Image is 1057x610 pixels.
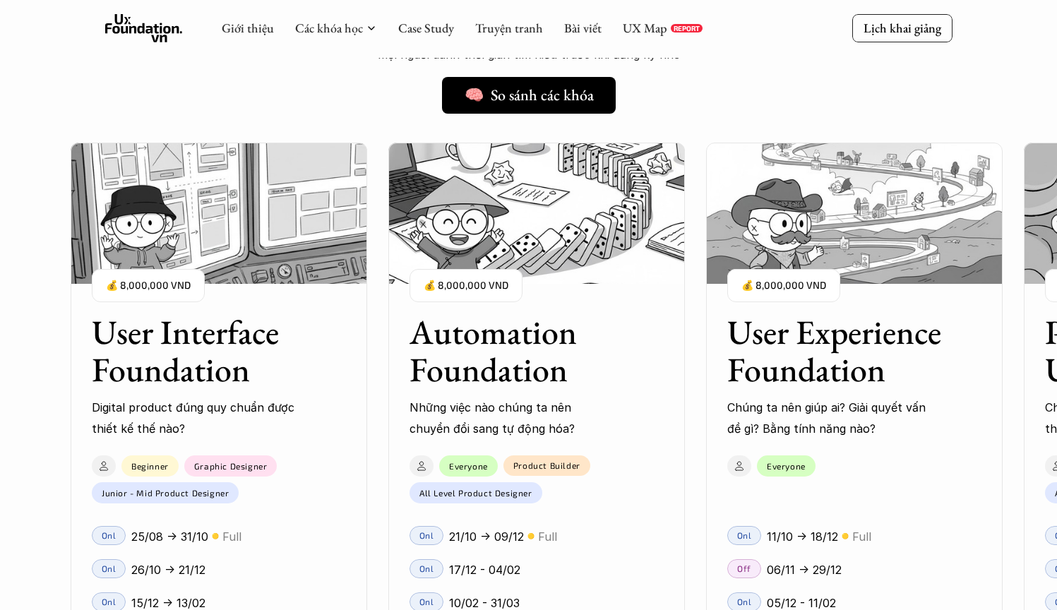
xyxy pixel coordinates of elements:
p: Onl [419,597,434,606]
a: 🧠 So sánh các khóa [442,77,616,114]
p: 🟡 [842,531,849,542]
p: Onl [419,530,434,540]
h3: Automation Foundation [410,313,628,388]
p: Onl [419,563,434,573]
p: 21/10 -> 09/12 [449,526,524,547]
p: Off [737,563,751,573]
h5: 🧠 So sánh các khóa [465,86,594,104]
p: 💰 8,000,000 VND [424,276,508,295]
p: Full [222,526,241,547]
a: Case Study [398,20,454,36]
a: Truyện tranh [475,20,543,36]
h3: User Experience Foundation [727,313,946,388]
a: UX Map [623,20,667,36]
p: 26/10 -> 21/12 [131,559,205,580]
a: Giới thiệu [222,20,274,36]
p: Junior - Mid Product Designer [102,487,229,497]
h3: User Interface Foundation [92,313,311,388]
a: Bài viết [564,20,602,36]
p: 🟡 [527,531,535,542]
p: REPORT [674,24,700,32]
p: 🟡 [212,531,219,542]
p: 17/12 - 04/02 [449,559,520,580]
p: Chúng ta nên giúp ai? Giải quyết vấn đề gì? Bằng tính năng nào? [727,397,932,440]
a: Lịch khai giảng [852,14,953,42]
p: Onl [737,530,752,540]
p: 11/10 -> 18/12 [767,526,838,547]
p: 25/08 -> 31/10 [131,526,208,547]
p: Full [852,526,871,547]
p: Onl [737,597,752,606]
p: All Level Product Designer [419,487,532,497]
p: 💰 8,000,000 VND [741,276,826,295]
p: Full [538,526,557,547]
p: Graphic Designer [194,460,268,470]
p: Everyone [449,460,488,470]
p: Digital product đúng quy chuẩn được thiết kế thế nào? [92,397,297,440]
a: Các khóa học [295,20,363,36]
p: Những việc nào chúng ta nên chuyển đổi sang tự động hóa? [410,397,614,440]
a: REPORT [671,24,703,32]
p: Everyone [767,460,806,470]
p: 💰 8,000,000 VND [106,276,191,295]
p: Beginner [131,460,169,470]
p: Product Builder [513,460,580,470]
p: Lịch khai giảng [864,20,941,36]
p: 06/11 -> 29/12 [767,559,842,580]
